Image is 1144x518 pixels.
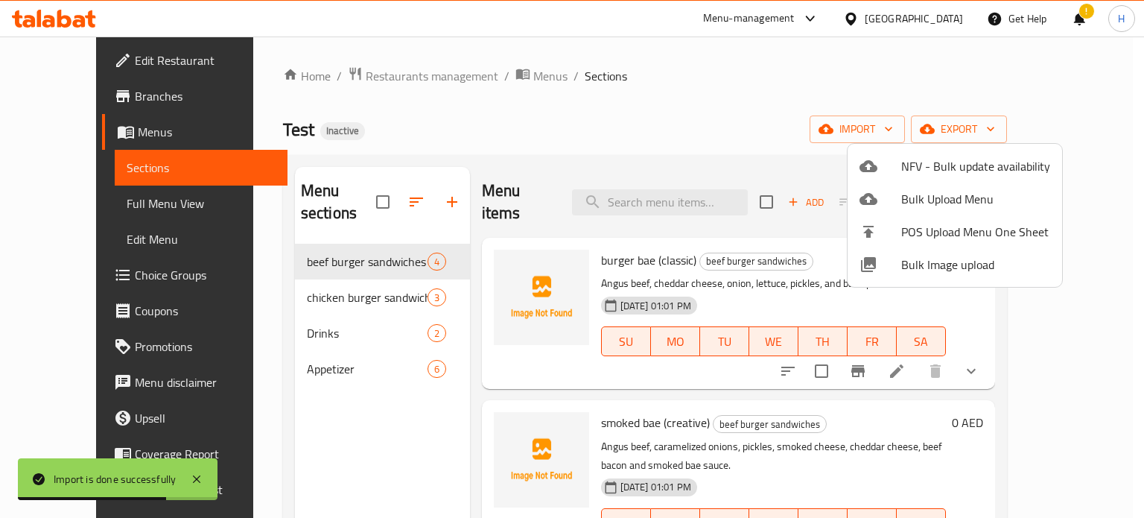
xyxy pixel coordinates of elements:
li: NFV - Bulk update availability [848,150,1062,183]
div: Import is done successfully [54,471,176,487]
li: POS Upload Menu One Sheet [848,215,1062,248]
span: Bulk Upload Menu [901,190,1050,208]
span: POS Upload Menu One Sheet [901,223,1050,241]
span: NFV - Bulk update availability [901,157,1050,175]
span: Bulk Image upload [901,256,1050,274]
li: Upload bulk menu [848,183,1062,215]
